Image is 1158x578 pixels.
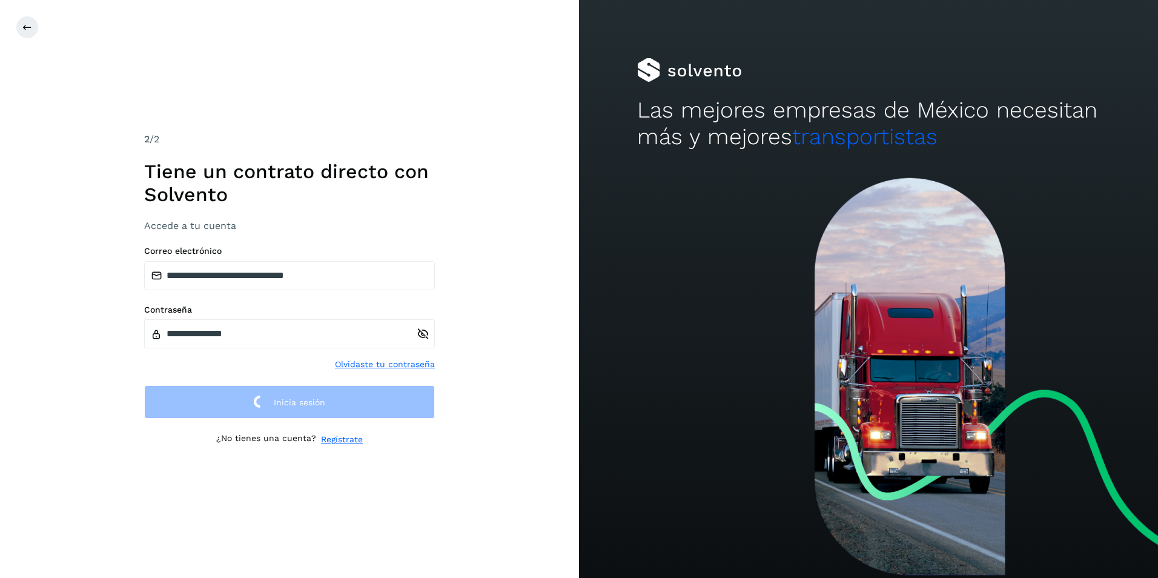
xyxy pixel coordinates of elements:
a: Olvidaste tu contraseña [335,358,435,371]
label: Correo electrónico [144,246,435,256]
label: Contraseña [144,305,435,315]
span: 2 [144,133,150,145]
button: Inicia sesión [144,385,435,419]
div: /2 [144,132,435,147]
h2: Las mejores empresas de México necesitan más y mejores [637,97,1100,151]
a: Regístrate [321,433,363,446]
h3: Accede a tu cuenta [144,220,435,231]
span: transportistas [792,124,938,150]
h1: Tiene un contrato directo con Solvento [144,160,435,207]
span: Inicia sesión [274,398,325,407]
p: ¿No tienes una cuenta? [216,433,316,446]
